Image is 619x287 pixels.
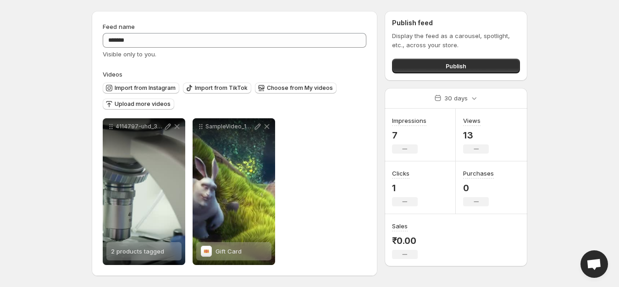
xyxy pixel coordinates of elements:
p: 13 [463,130,489,141]
p: 1 [392,182,418,193]
span: Choose from My videos [267,84,333,92]
img: Gift Card [201,246,212,257]
p: 7 [392,130,426,141]
span: Import from Instagram [115,84,176,92]
h3: Impressions [392,116,426,125]
span: Videos [103,71,122,78]
span: Upload more videos [115,100,171,108]
span: Visible only to you. [103,50,156,58]
p: ₹0.00 [392,235,418,246]
span: 2 products tagged [111,248,164,255]
h3: Views [463,116,481,125]
p: 0 [463,182,494,193]
button: Import from Instagram [103,83,179,94]
h2: Publish feed [392,18,520,28]
button: Import from TikTok [183,83,251,94]
h3: Sales [392,221,408,231]
h3: Clicks [392,169,409,178]
a: Open chat [580,250,608,278]
span: Import from TikTok [195,84,248,92]
div: SampleVideo_1280x720_5mbGift CardGift Card [193,118,275,265]
button: Upload more videos [103,99,174,110]
h3: Purchases [463,169,494,178]
div: 4114797-uhd_3840_2160_25fps2 products tagged [103,118,185,265]
span: Publish [446,61,466,71]
button: Publish [392,59,520,73]
span: Feed name [103,23,135,30]
p: 4114797-uhd_3840_2160_25fps [116,123,163,130]
button: Choose from My videos [255,83,337,94]
p: Display the feed as a carousel, spotlight, etc., across your store. [392,31,520,50]
span: Gift Card [216,248,242,255]
p: SampleVideo_1280x720_5mb [205,123,253,130]
p: 30 days [444,94,468,103]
